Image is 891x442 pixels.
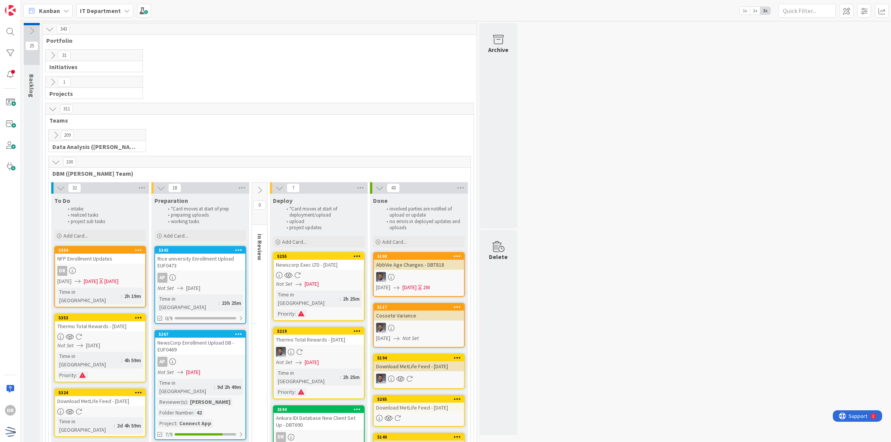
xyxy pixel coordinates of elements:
[55,247,145,264] div: 5354NFP Enrollment Updates
[164,212,245,218] li: preparing uploads
[49,63,133,71] span: Initiatives
[63,232,88,239] span: Add Card...
[387,183,400,193] span: 43
[52,143,136,151] span: Data Analysis (Carin Team)
[220,299,243,307] div: 23h 25m
[195,408,204,417] div: 42
[277,407,364,412] div: 3594
[55,396,145,406] div: Download MetLife Feed - [DATE]
[28,74,36,97] span: Backlog
[63,212,145,218] li: realized tasks
[374,374,464,384] div: FS
[215,383,243,391] div: 9d 2h 49m
[376,334,390,342] span: [DATE]
[157,419,176,427] div: Project
[374,396,464,403] div: 5265
[58,315,145,321] div: 5353
[5,405,16,416] div: DR
[340,295,341,303] span: :
[57,417,114,434] div: Time in [GEOGRAPHIC_DATA]
[76,371,77,379] span: :
[276,388,295,396] div: Priority
[157,273,167,283] div: AP
[49,117,464,124] span: Teams
[122,292,143,300] div: 2h 19m
[187,398,188,406] span: :
[274,253,364,260] div: 5255
[341,295,362,303] div: 2h 25m
[274,335,364,345] div: Thermo Total Rewards - [DATE]
[374,361,464,371] div: Download MetLife Feed - [DATE]
[382,219,464,231] li: no errors in deployed updates and uploads
[341,373,362,381] div: 2h 25m
[155,331,245,355] div: 5267NewsCorp Enrollment Upload DB - EUF0469
[274,347,364,357] div: FS
[382,238,407,245] span: Add Card...
[374,253,464,260] div: 5199
[55,266,145,276] div: DR
[402,335,419,342] i: Not Set
[282,238,307,245] span: Add Card...
[60,104,73,113] span: 311
[382,206,464,219] li: involved parties are notified of upload or update
[55,389,145,406] div: 5324Download MetLife Feed - [DATE]
[282,206,364,219] li: *Card moves at start of deployment/upload
[760,7,771,15] span: 3x
[157,408,193,417] div: Folder Number
[165,314,172,322] span: 0/9
[489,252,508,261] div: Delete
[377,434,464,440] div: 5140
[159,248,245,253] div: 5343
[340,373,341,381] span: :
[282,225,364,231] li: project updates
[155,357,245,367] div: AP
[376,272,386,282] img: FS
[84,277,98,285] span: [DATE]
[63,157,76,167] span: 100
[377,254,464,259] div: 5199
[374,396,464,413] div: 5265Download MetLife Feed - [DATE]
[157,369,174,376] i: Not Set
[157,379,214,395] div: Time in [GEOGRAPHIC_DATA]
[121,292,122,300] span: :
[49,90,133,97] span: Projects
[164,206,245,212] li: *Card moves at start of prep
[274,432,364,442] div: DR
[489,45,509,54] div: Archive
[374,311,464,321] div: Cossete Variance
[55,321,145,331] div: Thermo Total Rewards - [DATE]
[305,358,319,366] span: [DATE]
[374,434,464,440] div: 5140
[57,266,67,276] div: DR
[86,342,100,350] span: [DATE]
[374,323,464,333] div: FS
[155,338,245,355] div: NewsCorp Enrollment Upload DB - EUF0469
[68,183,81,193] span: 32
[63,219,145,225] li: project sub tasks
[16,1,35,10] span: Support
[155,331,245,338] div: 5267
[55,314,145,321] div: 5353
[157,285,174,291] i: Not Set
[374,304,464,311] div: 5117
[55,314,145,331] div: 5353Thermo Total Rewards - [DATE]
[5,5,16,16] img: Visit kanbanzone.com
[168,183,181,193] span: 18
[121,356,122,364] span: :
[155,273,245,283] div: AP
[186,284,200,292] span: [DATE]
[377,355,464,361] div: 5194
[295,309,296,318] span: :
[374,355,464,371] div: 5194Download MetLife Feed - [DATE]
[46,37,467,44] span: Portfolio
[274,253,364,270] div: 5255Newscorp Exec LTD - [DATE]
[104,277,118,285] div: [DATE]
[377,304,464,310] div: 5117
[779,4,836,18] input: Quick Filter...
[155,254,245,270] div: Rice university Enrollment Upload EUF0473
[376,283,390,291] span: [DATE]
[186,368,200,376] span: [DATE]
[58,390,145,395] div: 5324
[193,408,195,417] span: :
[54,197,70,204] span: To Do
